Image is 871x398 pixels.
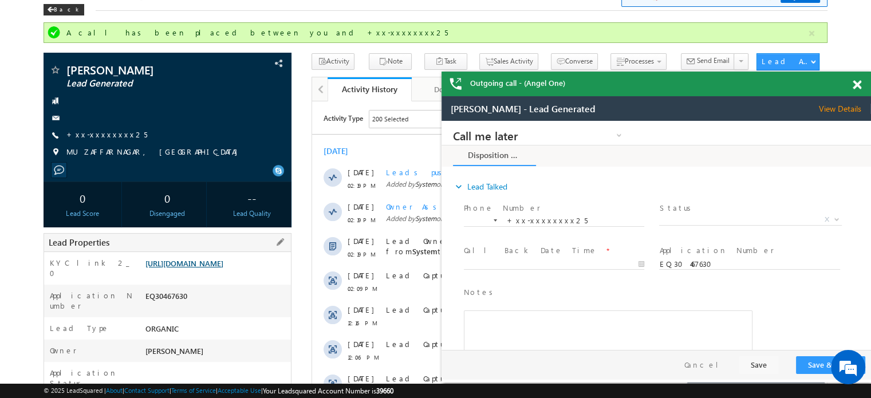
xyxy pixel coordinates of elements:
[172,9,188,26] span: Time
[36,135,61,145] span: [DATE]
[36,113,70,124] span: 02:19 PM
[66,27,807,38] div: A call has been placed between you and +xx-xxxxxxxx25
[74,135,335,155] span: Lead Owner changed from to by through .
[161,375,214,385] span: details
[103,78,124,87] span: System
[106,387,123,394] a: About
[50,323,109,333] label: Lead Type
[44,4,84,15] div: Back
[137,145,195,155] span: [PERSON_NAME]
[22,190,311,254] div: Rich Text Editor, 40788eee-0fb2-11ec-a811-0adc8a9d82c2__tab1__section1__Notes__Lead__0_lsq-form-m...
[36,375,61,385] span: [DATE]
[36,306,61,317] span: [DATE]
[11,9,51,26] span: Activity Type
[36,354,70,364] span: 12:01 PM
[44,385,393,396] span: © 2025 LeadSquared | | | | |
[756,53,819,70] button: Lead Actions
[551,53,598,70] button: Converse
[36,272,61,282] span: [DATE]
[412,77,496,101] a: Documents
[377,7,429,18] span: View Details
[132,113,182,121] span: [DATE] 02:19 PM
[74,272,152,282] span: Lead Capture:
[22,82,99,93] label: Phone Number
[383,93,388,104] span: X
[22,124,156,135] label: Call Back Date Time
[19,60,48,75] img: d_60004797649_company_0_60004797649
[336,84,403,94] div: Activity History
[11,60,23,72] i: expand_more
[103,113,124,121] span: System
[36,148,70,158] span: 02:19 PM
[74,203,451,214] div: .
[218,387,261,394] a: Acceptable Use
[22,166,56,177] label: Notes
[36,285,70,295] span: 12:02 PM
[11,9,157,19] span: Call me later
[36,320,70,330] span: 12:01 PM
[11,25,94,45] a: Disposition Form
[74,306,152,316] span: Lead Capture:
[762,56,810,66] div: Lead Actions
[131,187,203,208] div: 0
[681,53,735,70] button: Send Email
[15,106,209,302] textarea: Type your message and hit 'Enter'
[470,78,565,88] span: Outgoing call - (Angel One)
[74,66,207,76] span: Leads pushed - RYNG
[143,323,291,339] div: ORGANIC
[263,387,393,395] span: Your Leadsquared Account Number is
[60,60,192,75] div: Chat with us now
[11,45,49,55] div: [DATE]
[36,251,70,261] span: 12:06 PM
[188,6,215,33] div: Minimize live chat window
[74,375,152,385] span: Lead Capture:
[74,375,451,385] div: .
[277,145,333,155] span: Automation
[46,187,119,208] div: 0
[124,387,170,394] a: Contact Support
[49,237,109,248] span: Lead Properties
[161,272,214,282] span: details
[479,53,538,70] button: Sales Activity
[36,79,70,89] span: 02:19 PM
[216,187,288,208] div: --
[11,56,66,76] a: expand_moreLead Talked
[610,53,667,70] button: Processes
[74,169,152,179] span: Lead Capture:
[50,290,133,311] label: Application Number
[66,129,147,139] a: +xx-xxxxxxxx25
[161,238,214,247] span: details
[312,53,354,70] button: Activity
[145,346,203,356] span: [PERSON_NAME]
[161,306,214,316] span: details
[218,124,332,135] label: Application Number
[328,77,412,101] a: Activity History
[424,53,467,70] button: Task
[36,66,61,76] span: [DATE]
[74,238,152,247] span: Lead Capture:
[74,203,152,213] span: Lead Capture:
[197,13,220,23] div: All Time
[66,78,220,89] span: Lead Generated
[74,100,207,110] span: Owner Assignment Date
[213,145,238,155] span: System
[50,345,77,356] label: Owner
[156,312,208,327] em: Start Chat
[74,341,451,351] div: .
[171,387,216,394] a: Terms of Service
[376,387,393,395] span: 39660
[132,78,182,87] span: [DATE] 02:19 PM
[131,208,203,219] div: Disengaged
[36,341,61,351] span: [DATE]
[9,7,154,18] span: [PERSON_NAME] - Lead Generated
[60,13,96,23] div: 200 Selected
[143,290,291,306] div: EQ30467630
[421,82,486,96] div: Documents
[161,203,214,213] span: details
[36,216,70,227] span: 12:16 PM
[161,169,214,179] span: details
[369,53,412,70] button: Note
[36,238,61,248] span: [DATE]
[50,258,133,278] label: KYC link 2_0
[74,238,451,248] div: .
